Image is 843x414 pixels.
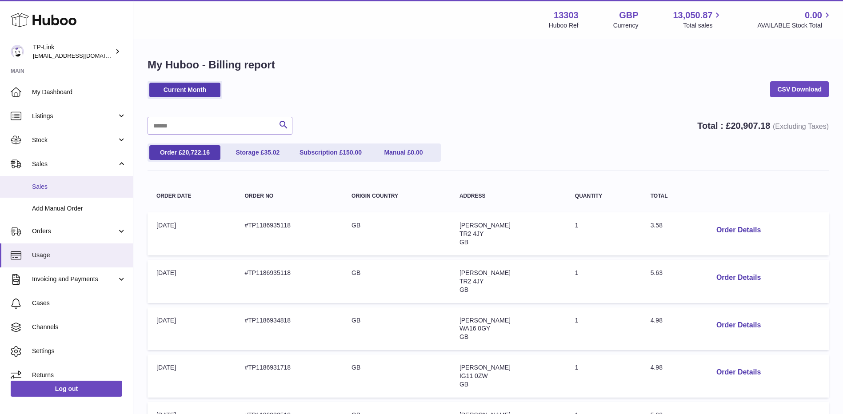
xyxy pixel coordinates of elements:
[697,121,829,131] strong: Total : £
[33,43,113,60] div: TP-Link
[673,9,723,30] a: 13,050.87 Total sales
[651,222,663,229] span: 3.58
[343,149,362,156] span: 150.00
[236,307,343,350] td: #TP1186934818
[32,299,126,307] span: Cases
[32,347,126,355] span: Settings
[651,364,663,371] span: 4.98
[459,317,511,324] span: [PERSON_NAME]
[709,363,768,382] button: Order Details
[33,52,131,59] span: [EMAIL_ADDRESS][DOMAIN_NAME]
[549,21,579,30] div: Huboo Ref
[805,9,822,21] span: 0.00
[673,9,712,21] span: 13,050.87
[148,307,236,350] td: [DATE]
[642,184,700,208] th: Total
[709,221,768,239] button: Order Details
[32,227,117,235] span: Orders
[222,145,293,160] a: Storage £35.02
[32,183,126,191] span: Sales
[731,121,770,131] span: 20,907.18
[459,230,483,237] span: TR2 4JY
[459,278,483,285] span: TR2 4JY
[566,307,642,350] td: 1
[459,381,468,388] span: GB
[773,123,829,130] span: (Excluding Taxes)
[32,251,126,259] span: Usage
[343,260,451,303] td: GB
[368,145,439,160] a: Manual £0.00
[343,307,451,350] td: GB
[149,83,220,97] a: Current Month
[148,260,236,303] td: [DATE]
[683,21,723,30] span: Total sales
[451,184,566,208] th: Address
[32,136,117,144] span: Stock
[770,81,829,97] a: CSV Download
[32,275,117,283] span: Invoicing and Payments
[566,184,642,208] th: Quantity
[651,317,663,324] span: 4.98
[32,112,117,120] span: Listings
[566,354,642,398] td: 1
[459,333,468,340] span: GB
[459,269,511,276] span: [PERSON_NAME]
[148,354,236,398] td: [DATE]
[554,9,579,21] strong: 13303
[236,212,343,255] td: #TP1186935118
[236,354,343,398] td: #TP1186931718
[411,149,423,156] span: 0.00
[236,260,343,303] td: #TP1186935118
[11,381,122,397] a: Log out
[459,364,511,371] span: [PERSON_NAME]
[566,260,642,303] td: 1
[32,371,126,379] span: Returns
[459,239,468,246] span: GB
[459,372,488,379] span: IG11 0ZW
[343,212,451,255] td: GB
[295,145,366,160] a: Subscription £150.00
[459,325,491,332] span: WA16 0GY
[32,323,126,331] span: Channels
[11,45,24,58] img: gaby.chen@tp-link.com
[148,184,236,208] th: Order Date
[459,222,511,229] span: [PERSON_NAME]
[709,316,768,334] button: Order Details
[32,160,117,168] span: Sales
[264,149,280,156] span: 35.02
[182,149,210,156] span: 20,722.16
[32,88,126,96] span: My Dashboard
[343,354,451,398] td: GB
[709,269,768,287] button: Order Details
[148,212,236,255] td: [DATE]
[343,184,451,208] th: Origin Country
[32,204,126,213] span: Add Manual Order
[757,21,832,30] span: AVAILABLE Stock Total
[236,184,343,208] th: Order no
[619,9,638,21] strong: GBP
[613,21,639,30] div: Currency
[566,212,642,255] td: 1
[149,145,220,160] a: Order £20,722.16
[651,269,663,276] span: 5.63
[148,58,829,72] h1: My Huboo - Billing report
[757,9,832,30] a: 0.00 AVAILABLE Stock Total
[459,286,468,293] span: GB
